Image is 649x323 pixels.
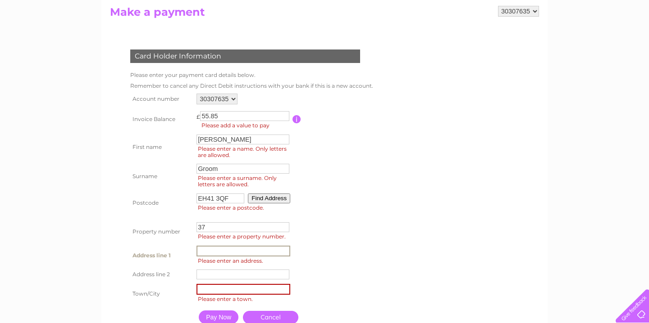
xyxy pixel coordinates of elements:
a: Log out [619,38,640,45]
span: Please add a value to pay [200,121,292,130]
img: logo.png [23,23,69,51]
th: Address line 1 [128,243,194,268]
div: Clear Business is a trading name of Verastar Limited (registered in [GEOGRAPHIC_DATA] No. 3667643... [112,5,538,44]
th: Postcode [128,191,194,215]
span: Please enter a town. [197,295,293,304]
span: Please enter a postcode. [197,203,293,212]
th: Address line 2 [128,267,194,282]
th: Account number [128,91,194,107]
th: First name [128,132,194,162]
span: Please enter a property number. [197,232,293,241]
span: Please enter an address. [197,256,293,265]
input: Information [293,115,301,123]
h2: Make a payment [110,6,539,23]
th: Surname [128,161,194,191]
th: Invoice Balance [128,107,194,132]
a: Water [490,38,507,45]
span: Please enter a name. Only letters are allowed. [197,144,293,160]
td: Please enter your payment card details below. [128,70,375,81]
a: Blog [571,38,584,45]
button: Find Address [248,193,290,203]
th: Town/City [128,282,194,306]
div: Card Holder Information [130,49,360,63]
th: Property number [128,220,194,243]
span: Please enter a surname. Only letters are allowed. [197,174,293,189]
a: 0333 014 3131 [479,4,541,16]
a: Energy [513,38,533,45]
a: Telecoms [538,38,565,45]
td: £ [197,109,200,120]
td: Remember to cancel any Direct Debit instructions with your bank if this is a new account. [128,81,375,91]
a: Contact [589,38,611,45]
